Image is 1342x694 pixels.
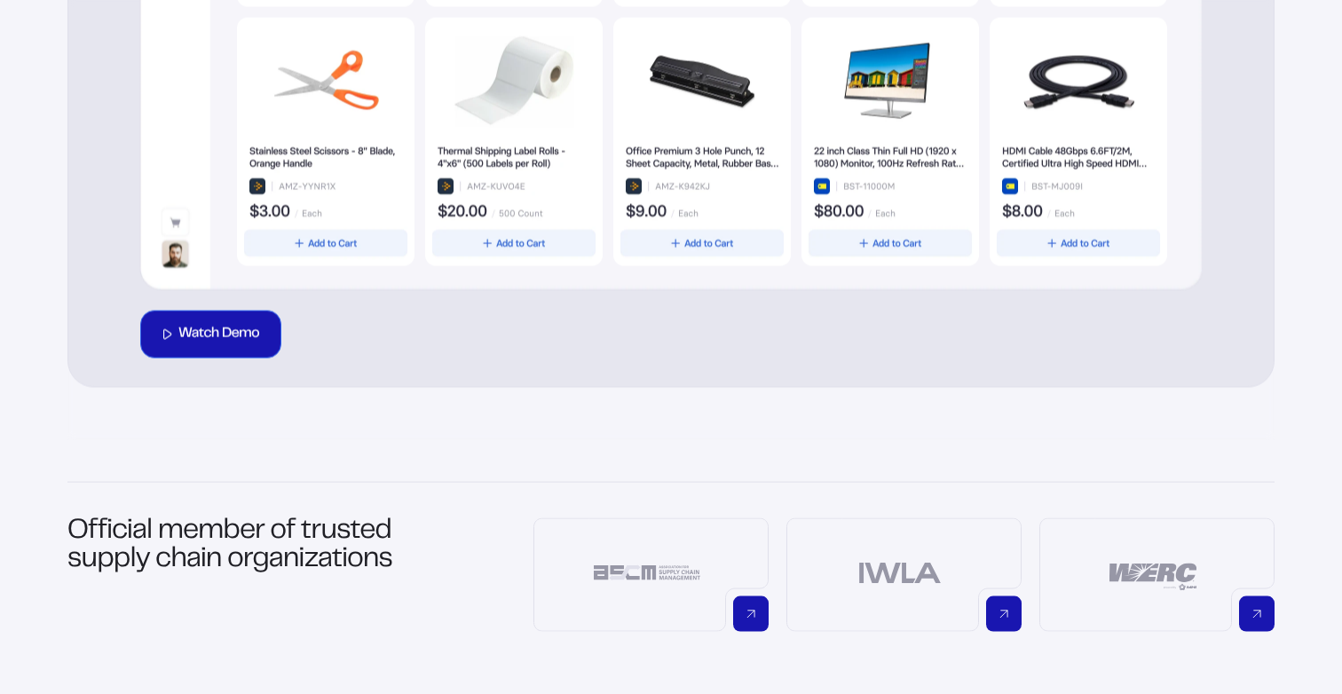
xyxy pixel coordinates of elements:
img: Association for Supply Chain Management [580,546,714,599]
div: Watch Demo [178,327,259,341]
a: Visit Association for Supply Chain Management [533,517,769,631]
button: Watch Demo [140,310,281,358]
img: Warehousing Education and Research Council [1085,546,1220,599]
img: International Warehouse Logistics Association [833,546,967,599]
h1: Official member of trusted supply chain organizations [67,517,415,631]
a: Visit International Warehouse Logistics Association [786,517,1022,631]
a: Visit Warehousing Education and Research Council [1039,517,1275,631]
